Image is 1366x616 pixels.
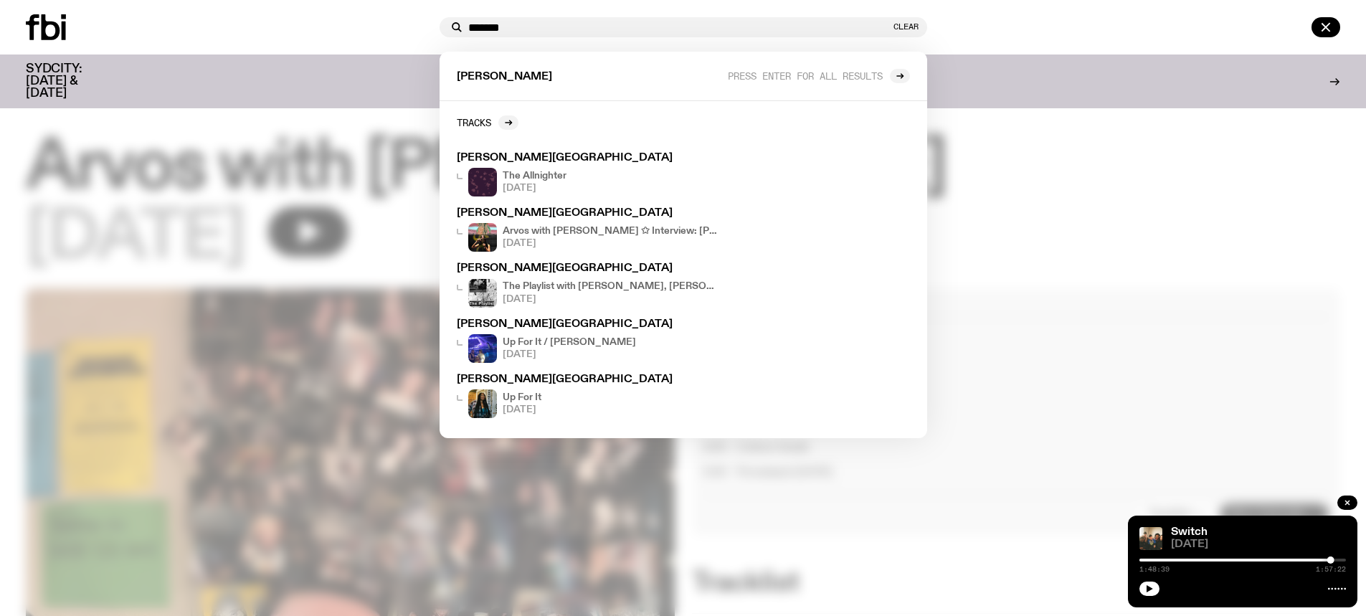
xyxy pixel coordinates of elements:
[451,202,726,257] a: [PERSON_NAME][GEOGRAPHIC_DATA]Split frame of Bhenji Ra and Karina Utomo mid performances Arvos wi...
[503,171,566,181] h4: The Allnighter
[503,393,541,402] h4: Up For It
[457,263,721,274] h3: [PERSON_NAME][GEOGRAPHIC_DATA]
[26,63,118,100] h3: SYDCITY: [DATE] & [DATE]
[1171,526,1208,538] a: Switch
[468,223,497,252] img: Split frame of Bhenji Ra and Karina Utomo mid performances
[457,208,721,219] h3: [PERSON_NAME][GEOGRAPHIC_DATA]
[468,389,497,418] img: Ify - a Brown Skin girl with black braided twists, looking up to the side with her tongue stickin...
[457,117,491,128] h2: Tracks
[457,319,721,330] h3: [PERSON_NAME][GEOGRAPHIC_DATA]
[503,295,721,304] span: [DATE]
[503,184,566,193] span: [DATE]
[1139,527,1162,550] img: A warm film photo of the switch team sitting close together. from left to right: Cedar, Lau, Sand...
[503,405,541,414] span: [DATE]
[503,338,636,347] h4: Up For It / [PERSON_NAME]
[457,72,552,82] span: [PERSON_NAME]
[457,153,721,164] h3: [PERSON_NAME][GEOGRAPHIC_DATA]
[893,23,919,31] button: Clear
[457,115,518,130] a: Tracks
[451,147,726,202] a: [PERSON_NAME][GEOGRAPHIC_DATA]The Allnighter[DATE]
[728,69,910,83] a: Press enter for all results
[451,369,726,424] a: [PERSON_NAME][GEOGRAPHIC_DATA]Ify - a Brown Skin girl with black braided twists, looking up to th...
[451,313,726,369] a: [PERSON_NAME][GEOGRAPHIC_DATA]Up For It / [PERSON_NAME][DATE]
[1139,566,1170,573] span: 1:48:39
[457,374,721,385] h3: [PERSON_NAME][GEOGRAPHIC_DATA]
[503,282,721,291] h4: The Playlist with [PERSON_NAME], [PERSON_NAME], [PERSON_NAME], and Raf
[1316,566,1346,573] span: 1:57:22
[503,350,636,359] span: [DATE]
[451,257,726,313] a: [PERSON_NAME][GEOGRAPHIC_DATA]The Playlist with [PERSON_NAME], [PERSON_NAME], [PERSON_NAME], and ...
[503,227,721,236] h4: Arvos with [PERSON_NAME] ✩ Interview: [PERSON_NAME] and [PERSON_NAME]
[503,239,721,248] span: [DATE]
[1171,539,1346,550] span: [DATE]
[728,70,883,81] span: Press enter for all results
